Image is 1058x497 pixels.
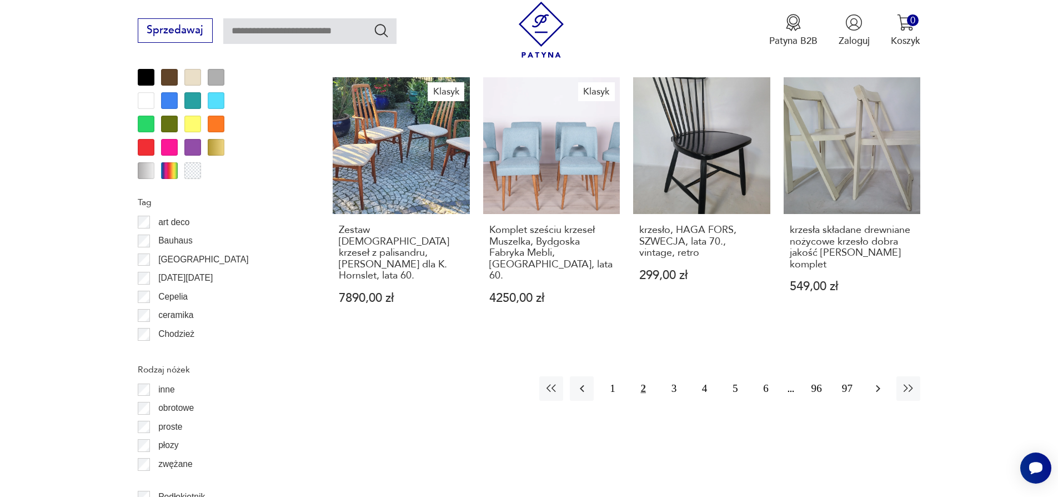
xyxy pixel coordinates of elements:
[639,225,764,259] h3: krzesło, HAGA FORS, SZWECJA, lata 70., vintage, retro
[483,77,620,330] a: KlasykKomplet sześciu krzeseł Muszelka, Bydgoska Fabryka Mebli, Polska, lata 60.Komplet sześciu k...
[138,27,213,36] a: Sprzedawaj
[373,22,389,38] button: Szukaj
[489,292,614,304] p: 4250,00 zł
[158,401,194,415] p: obrotowe
[158,215,189,230] p: art deco
[639,270,764,281] p: 299,00 zł
[835,376,859,400] button: 97
[489,225,614,281] h3: Komplet sześciu krzeseł Muszelka, Bydgoska Fabryka Mebli, [GEOGRAPHIC_DATA], lata 60.
[158,290,188,304] p: Cepelia
[633,77,770,330] a: krzesło, HAGA FORS, SZWECJA, lata 70., vintage, retrokrzesło, HAGA FORS, SZWECJA, lata 70., vinta...
[158,271,213,285] p: [DATE][DATE]
[805,376,829,400] button: 96
[513,2,569,58] img: Patyna - sklep z meblami i dekoracjami vintage
[784,77,921,330] a: krzesła składane drewniane nożycowe krzesło dobra jakość ALDO JACOBER kompletkrzesła składane dre...
[845,14,863,31] img: Ikonka użytkownika
[1020,453,1051,484] iframe: Smartsupp widget button
[158,346,192,360] p: Ćmielów
[158,420,182,434] p: proste
[891,34,920,47] p: Koszyk
[769,14,818,47] button: Patyna B2B
[339,292,464,304] p: 7890,00 zł
[138,195,301,210] p: Tag
[839,34,870,47] p: Zaloguj
[790,225,915,270] h3: krzesła składane drewniane nożycowe krzesło dobra jakość [PERSON_NAME] komplet
[333,77,470,330] a: KlasykZestaw duńskich krzeseł z palisandru, Niels Koefoed dla K. Hornslet, lata 60.Zestaw [DEMOGR...
[769,14,818,47] a: Ikona medaluPatyna B2B
[723,376,747,400] button: 5
[790,281,915,292] p: 549,00 zł
[158,233,193,248] p: Bauhaus
[769,34,818,47] p: Patyna B2B
[158,252,248,267] p: [GEOGRAPHIC_DATA]
[662,376,686,400] button: 3
[158,438,178,453] p: płozy
[907,14,919,26] div: 0
[138,18,213,43] button: Sprzedawaj
[158,382,174,397] p: inne
[693,376,716,400] button: 4
[631,376,655,400] button: 2
[158,308,193,322] p: ceramika
[754,376,778,400] button: 6
[158,457,193,471] p: zwężane
[839,14,870,47] button: Zaloguj
[339,225,464,281] h3: Zestaw [DEMOGRAPHIC_DATA] krzeseł z palisandru, [PERSON_NAME] dla K. Hornslet, lata 60.
[891,14,920,47] button: 0Koszyk
[158,327,194,341] p: Chodzież
[897,14,914,31] img: Ikona koszyka
[785,14,802,31] img: Ikona medalu
[600,376,624,400] button: 1
[138,362,301,377] p: Rodzaj nóżek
